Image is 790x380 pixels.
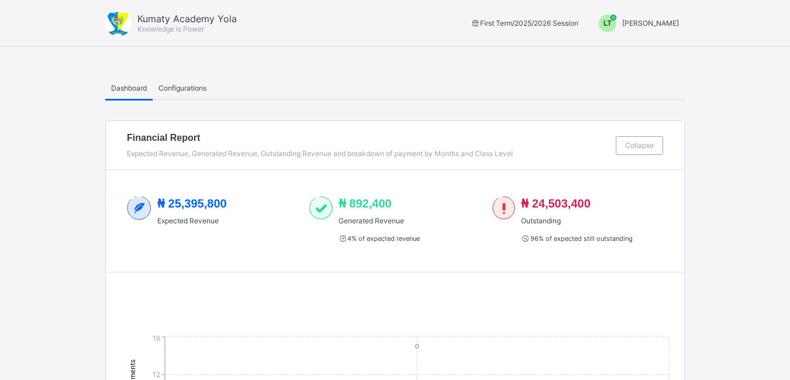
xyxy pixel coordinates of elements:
[622,19,679,27] span: [PERSON_NAME]
[339,197,392,210] span: ₦ 892,400
[153,334,160,343] tspan: 16
[137,25,204,33] span: Knowledge is Power
[625,141,654,150] span: Collapse
[157,216,227,225] span: Expected Revenue
[137,13,237,25] span: Kumaty Academy Yola
[153,370,160,379] tspan: 12
[339,234,420,243] span: 4 % of expected revenue
[127,149,513,158] span: Expected Revenue, Generated Revenue, Outstanding Revenue and breakdown of payment by Months and C...
[111,84,147,92] span: Dashboard
[309,196,332,220] img: paid-1.3eb1404cbcb1d3b736510a26bbfa3ccb.svg
[127,133,610,143] span: Financial Report
[492,196,515,220] img: outstanding-1.146d663e52f09953f639664a84e30106.svg
[339,216,420,225] span: Generated Revenue
[521,197,591,210] span: ₦ 24,503,400
[521,216,632,225] span: Outstanding
[127,196,151,220] img: expected-2.4343d3e9d0c965b919479240f3db56ac.svg
[470,19,578,27] span: session/term information
[157,197,227,210] span: ₦ 25,395,800
[158,84,206,92] span: Configurations
[603,19,612,27] span: LT
[521,234,632,243] span: 96 % of expected still outstanding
